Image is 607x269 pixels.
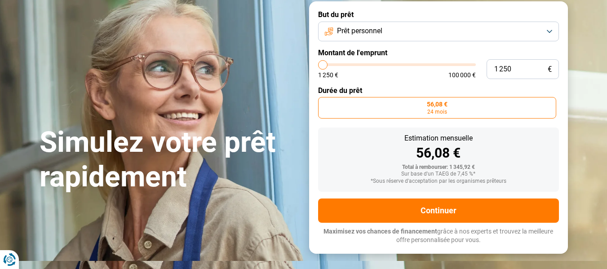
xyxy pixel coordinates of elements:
span: Maximisez vos chances de financement [323,228,437,235]
label: Durée du prêt [318,86,559,95]
span: 100 000 € [448,72,476,78]
button: Continuer [318,198,559,223]
span: Prêt personnel [337,26,382,36]
div: *Sous réserve d'acceptation par les organismes prêteurs [325,178,552,185]
div: 56,08 € [325,146,552,160]
button: Prêt personnel [318,22,559,41]
div: Sur base d'un TAEG de 7,45 %* [325,171,552,177]
span: € [548,66,552,73]
div: Total à rembourser: 1 345,92 € [325,164,552,171]
h1: Simulez votre prêt rapidement [40,125,298,194]
span: 24 mois [427,109,447,115]
div: Estimation mensuelle [325,135,552,142]
p: grâce à nos experts et trouvez la meilleure offre personnalisée pour vous. [318,227,559,245]
span: 56,08 € [427,101,447,107]
label: Montant de l'emprunt [318,49,559,57]
label: But du prêt [318,10,559,19]
span: 1 250 € [318,72,338,78]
